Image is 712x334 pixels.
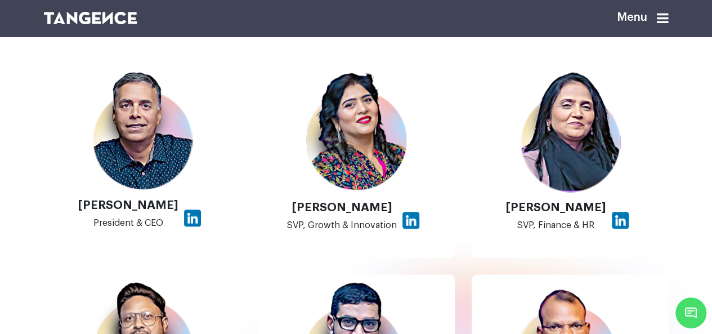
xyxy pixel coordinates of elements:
[612,212,629,229] img: linkdin-profile.png
[287,193,397,214] span: [PERSON_NAME]
[306,72,407,193] img: Ruchi.png
[92,72,193,190] img: manish-mehata.png
[505,214,606,232] p: SVP, Finance & HR
[675,297,706,328] span: Chat Widget
[78,190,178,212] span: [PERSON_NAME]
[44,12,137,24] img: logo SVG
[184,210,201,226] img: linkdin-profile.png
[520,72,621,193] img: chitra-mehta.png
[287,214,397,232] p: SVP, Growth & Innovation
[402,212,419,229] img: linkdin-profile.png
[505,193,606,214] span: [PERSON_NAME]
[78,212,178,230] p: President & CEO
